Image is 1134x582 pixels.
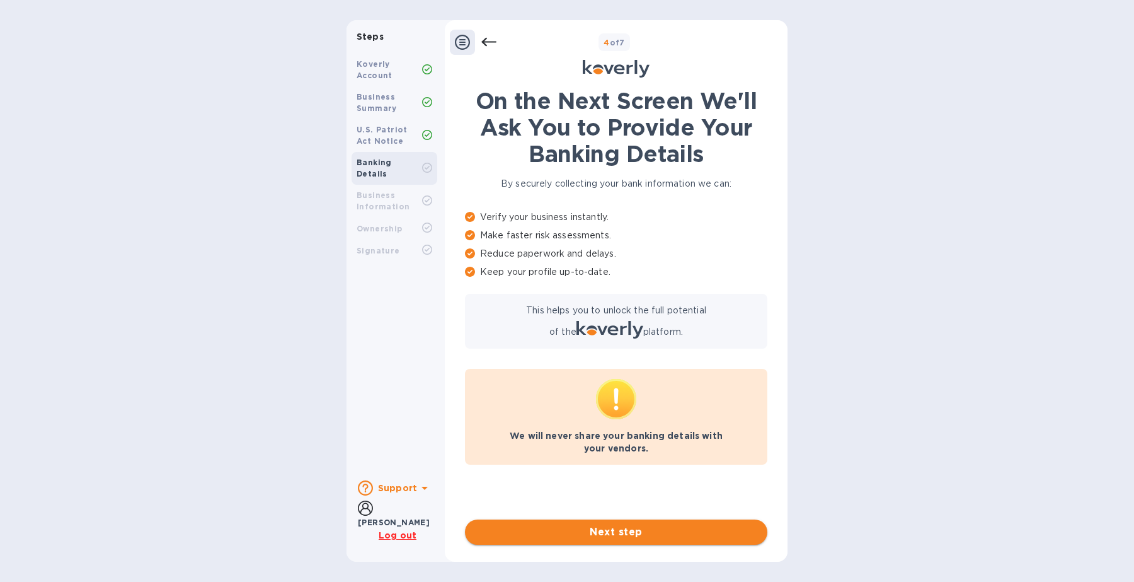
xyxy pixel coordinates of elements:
[465,265,767,279] p: Keep your profile up-to-date.
[475,429,757,455] p: We will never share your banking details with your vendors.
[357,190,409,211] b: Business Information
[379,530,416,540] u: Log out
[465,88,767,167] h1: On the Next Screen We'll Ask You to Provide Your Banking Details
[358,518,430,527] b: [PERSON_NAME]
[549,321,683,339] p: of the platform.
[357,92,397,113] b: Business Summary
[465,211,767,224] p: Verify your business instantly.
[357,59,392,80] b: Koverly Account
[357,246,400,255] b: Signature
[526,304,706,317] p: This helps you to unlock the full potential
[604,38,609,47] span: 4
[357,125,408,146] b: U.S. Patriot Act Notice
[378,483,417,493] b: Support
[357,224,403,233] b: Ownership
[465,229,767,242] p: Make faster risk assessments.
[475,525,757,540] span: Next step
[465,247,767,260] p: Reduce paperwork and delays.
[357,158,392,178] b: Banking Details
[357,32,384,42] b: Steps
[604,38,625,47] b: of 7
[465,177,767,190] p: By securely collecting your bank information we can:
[465,520,767,545] button: Next step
